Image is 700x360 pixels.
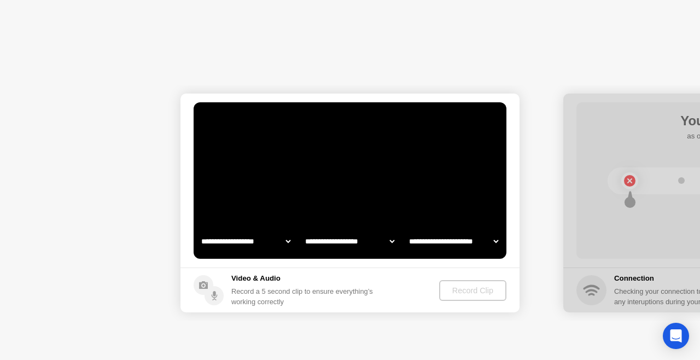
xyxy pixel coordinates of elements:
[231,273,377,284] h5: Video & Audio
[663,323,689,349] div: Open Intercom Messenger
[444,286,502,295] div: Record Clip
[439,280,506,301] button: Record Clip
[199,230,293,252] select: Available cameras
[303,230,396,252] select: Available speakers
[231,286,377,307] div: Record a 5 second clip to ensure everything’s working correctly
[407,230,500,252] select: Available microphones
